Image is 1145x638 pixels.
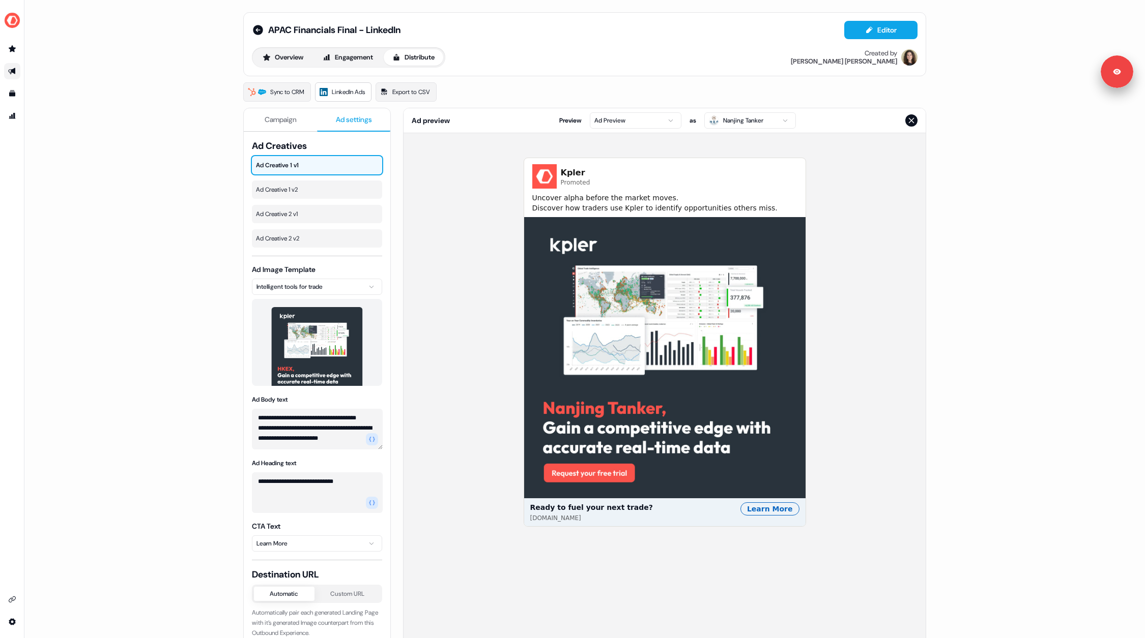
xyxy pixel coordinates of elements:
div: Learn More [740,502,799,515]
span: Automatically pair each generated Landing Page with it’s generated Image counterpart from this Ou... [252,609,378,637]
a: Go to integrations [4,614,20,630]
span: Campaign [265,114,297,125]
span: LinkedIn Ads [332,87,365,97]
label: Ad Image Template [252,265,316,274]
button: Engagement [314,49,382,66]
span: Ad Creative 2 v2 [256,233,378,244]
a: Go to outbound experience [4,63,20,79]
span: Ready to fuel your next trade? [530,502,653,512]
button: Ready to fuel your next trade?[DOMAIN_NAME]Learn More [524,217,806,526]
button: Overview [254,49,312,66]
span: Destination URL [252,568,382,581]
div: Created by [865,49,897,57]
a: Go to integrations [4,591,20,607]
span: Export to CSV [392,87,430,97]
span: Ad settings [336,114,372,125]
label: Ad Body text [252,396,288,404]
span: Kpler [561,167,590,179]
span: Sync to CRM [270,87,304,97]
button: Close preview [905,114,918,127]
label: CTA Text [252,522,280,531]
span: Ad Creative 1 v2 [256,185,378,195]
a: LinkedIn Ads [315,82,371,102]
span: Ad Creative 2 v1 [256,209,378,219]
a: Sync to CRM [243,82,311,102]
span: Promoted [561,179,590,187]
span: Ad Creatives [252,140,382,152]
a: Go to prospects [4,41,20,57]
span: Ad preview [412,115,450,126]
img: Alexandra [901,49,918,66]
a: Go to templates [4,85,20,102]
span: Uncover alpha before the market moves. Discover how traders use Kpler to identify opportunities o... [532,193,797,213]
button: Distribute [384,49,443,66]
span: APAC Financials Final - LinkedIn [268,24,400,36]
label: Ad Heading text [252,459,296,467]
button: Custom URL [314,587,381,601]
span: [DOMAIN_NAME] [530,514,581,522]
span: Preview [559,115,582,126]
a: Go to attribution [4,108,20,124]
a: Export to CSV [376,82,437,102]
span: as [690,115,696,126]
div: [PERSON_NAME] [PERSON_NAME] [791,57,897,66]
span: Ad Creative 1 v1 [256,160,378,170]
button: Automatic [254,587,314,601]
button: Editor [844,21,918,39]
a: Editor [844,26,918,37]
